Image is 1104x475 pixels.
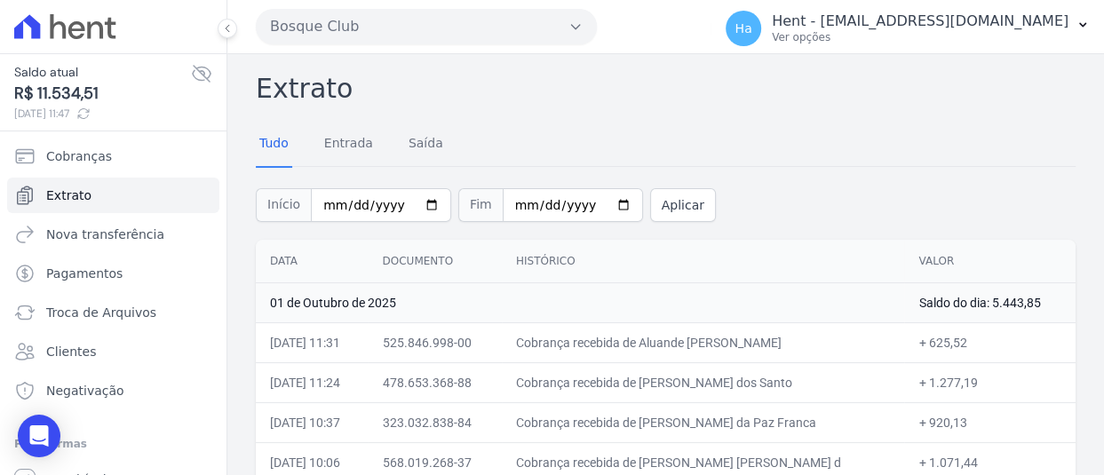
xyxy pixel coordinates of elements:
[7,334,219,369] a: Clientes
[904,240,1076,283] th: Valor
[7,217,219,252] a: Nova transferência
[458,188,503,222] span: Fim
[46,186,91,204] span: Extrato
[256,68,1076,108] h2: Extrato
[46,343,96,360] span: Clientes
[14,106,191,122] span: [DATE] 11:47
[7,178,219,213] a: Extrato
[46,304,156,321] span: Troca de Arquivos
[502,240,905,283] th: Histórico
[7,295,219,330] a: Troca de Arquivos
[711,4,1104,53] button: Ha Hent - [EMAIL_ADDRESS][DOMAIN_NAME] Ver opções
[46,265,123,282] span: Pagamentos
[18,415,60,457] div: Open Intercom Messenger
[321,122,377,168] a: Entrada
[368,402,501,442] td: 323.032.838-84
[256,282,904,322] td: 01 de Outubro de 2025
[502,362,905,402] td: Cobrança recebida de [PERSON_NAME] dos Santo
[256,9,597,44] button: Bosque Club
[14,82,191,106] span: R$ 11.534,51
[14,433,212,455] div: Plataformas
[772,30,1068,44] p: Ver opções
[368,362,501,402] td: 478.653.368-88
[46,147,112,165] span: Cobranças
[405,122,447,168] a: Saída
[46,382,124,400] span: Negativação
[256,122,292,168] a: Tudo
[7,139,219,174] a: Cobranças
[735,22,751,35] span: Ha
[256,402,368,442] td: [DATE] 10:37
[14,63,191,82] span: Saldo atual
[256,322,368,362] td: [DATE] 11:31
[7,256,219,291] a: Pagamentos
[256,362,368,402] td: [DATE] 11:24
[904,402,1076,442] td: + 920,13
[502,402,905,442] td: Cobrança recebida de [PERSON_NAME] da Paz Franca
[7,373,219,408] a: Negativação
[502,322,905,362] td: Cobrança recebida de Aluande [PERSON_NAME]
[904,282,1076,322] td: Saldo do dia: 5.443,85
[368,322,501,362] td: 525.846.998-00
[368,240,501,283] th: Documento
[46,226,164,243] span: Nova transferência
[904,322,1076,362] td: + 625,52
[772,12,1068,30] p: Hent - [EMAIL_ADDRESS][DOMAIN_NAME]
[904,362,1076,402] td: + 1.277,19
[650,188,716,222] button: Aplicar
[256,188,311,222] span: Início
[256,240,368,283] th: Data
